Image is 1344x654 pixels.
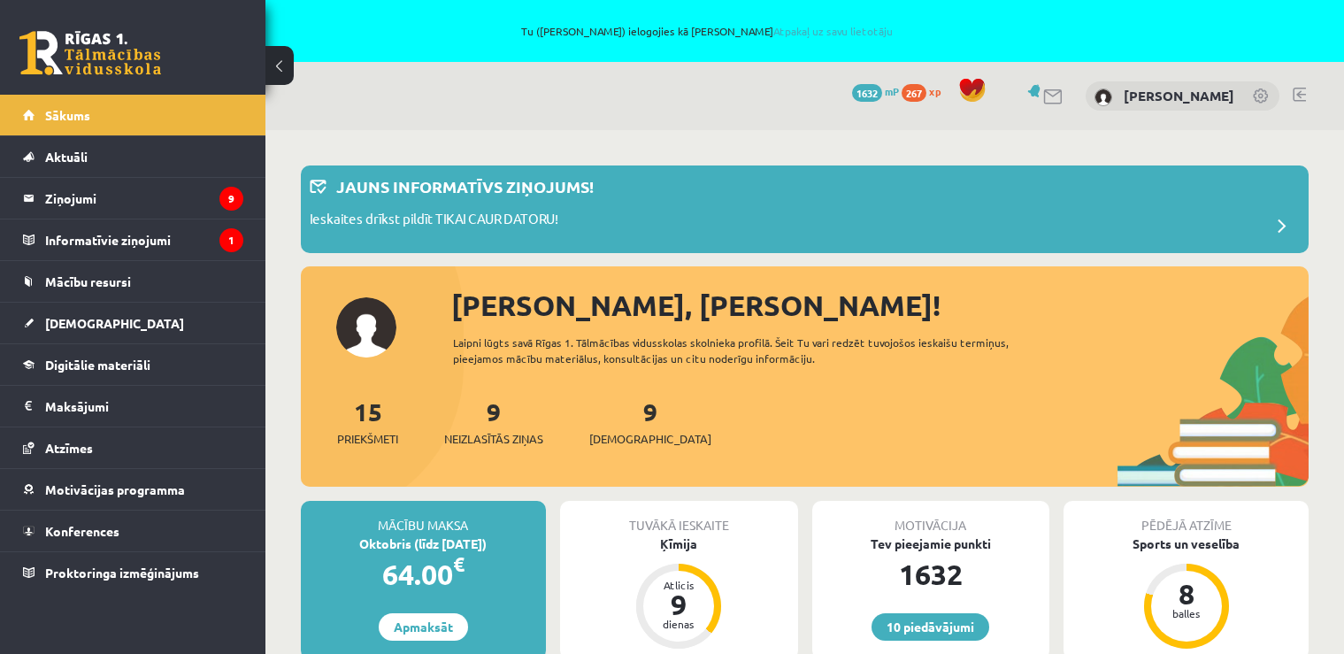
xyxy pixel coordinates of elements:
[652,619,705,629] div: dienas
[885,84,899,98] span: mP
[45,273,131,289] span: Mācību resursi
[23,219,243,260] a: Informatīvie ziņojumi1
[23,178,243,219] a: Ziņojumi9
[204,26,1210,36] span: Tu ([PERSON_NAME]) ielogojies kā [PERSON_NAME]
[19,31,161,75] a: Rīgas 1. Tālmācības vidusskola
[23,427,243,468] a: Atzīmes
[589,396,711,448] a: 9[DEMOGRAPHIC_DATA]
[45,565,199,581] span: Proktoringa izmēģinājums
[45,440,93,456] span: Atzīmes
[301,553,546,596] div: 64.00
[812,501,1050,535] div: Motivācija
[444,430,543,448] span: Neizlasītās ziņas
[23,552,243,593] a: Proktoringa izmēģinājums
[812,553,1050,596] div: 1632
[301,535,546,553] div: Oktobris (līdz [DATE])
[1160,608,1213,619] div: balles
[45,149,88,165] span: Aktuāli
[872,613,989,641] a: 10 piedāvājumi
[929,84,941,98] span: xp
[45,481,185,497] span: Motivācijas programma
[23,511,243,551] a: Konferences
[773,24,893,38] a: Atpakaļ uz savu lietotāju
[45,315,184,331] span: [DEMOGRAPHIC_DATA]
[219,228,243,252] i: 1
[560,535,798,651] a: Ķīmija Atlicis 9 dienas
[1124,87,1234,104] a: [PERSON_NAME]
[45,523,119,539] span: Konferences
[652,580,705,590] div: Atlicis
[444,396,543,448] a: 9Neizlasītās ziņas
[379,613,468,641] a: Apmaksāt
[337,430,398,448] span: Priekšmeti
[23,95,243,135] a: Sākums
[902,84,926,102] span: 267
[310,209,558,234] p: Ieskaites drīkst pildīt TIKAI CAUR DATORU!
[453,551,465,577] span: €
[812,535,1050,553] div: Tev pieejamie punkti
[336,174,594,198] p: Jauns informatīvs ziņojums!
[1064,501,1309,535] div: Pēdējā atzīme
[23,303,243,343] a: [DEMOGRAPHIC_DATA]
[652,590,705,619] div: 9
[310,174,1300,244] a: Jauns informatīvs ziņojums! Ieskaites drīkst pildīt TIKAI CAUR DATORU!
[589,430,711,448] span: [DEMOGRAPHIC_DATA]
[337,396,398,448] a: 15Priekšmeti
[451,284,1309,327] div: [PERSON_NAME], [PERSON_NAME]!
[301,501,546,535] div: Mācību maksa
[902,84,949,98] a: 267 xp
[45,219,243,260] legend: Informatīvie ziņojumi
[45,386,243,427] legend: Maksājumi
[1064,535,1309,651] a: Sports un veselība 8 balles
[1064,535,1309,553] div: Sports un veselība
[560,501,798,535] div: Tuvākā ieskaite
[45,107,90,123] span: Sākums
[1160,580,1213,608] div: 8
[852,84,882,102] span: 1632
[219,187,243,211] i: 9
[45,357,150,373] span: Digitālie materiāli
[23,344,243,385] a: Digitālie materiāli
[560,535,798,553] div: Ķīmija
[23,469,243,510] a: Motivācijas programma
[23,386,243,427] a: Maksājumi
[852,84,899,98] a: 1632 mP
[453,335,1057,366] div: Laipni lūgts savā Rīgas 1. Tālmācības vidusskolas skolnieka profilā. Šeit Tu vari redzēt tuvojošo...
[1094,88,1112,106] img: Niklāvs Veselovs
[23,261,243,302] a: Mācību resursi
[23,136,243,177] a: Aktuāli
[45,178,243,219] legend: Ziņojumi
